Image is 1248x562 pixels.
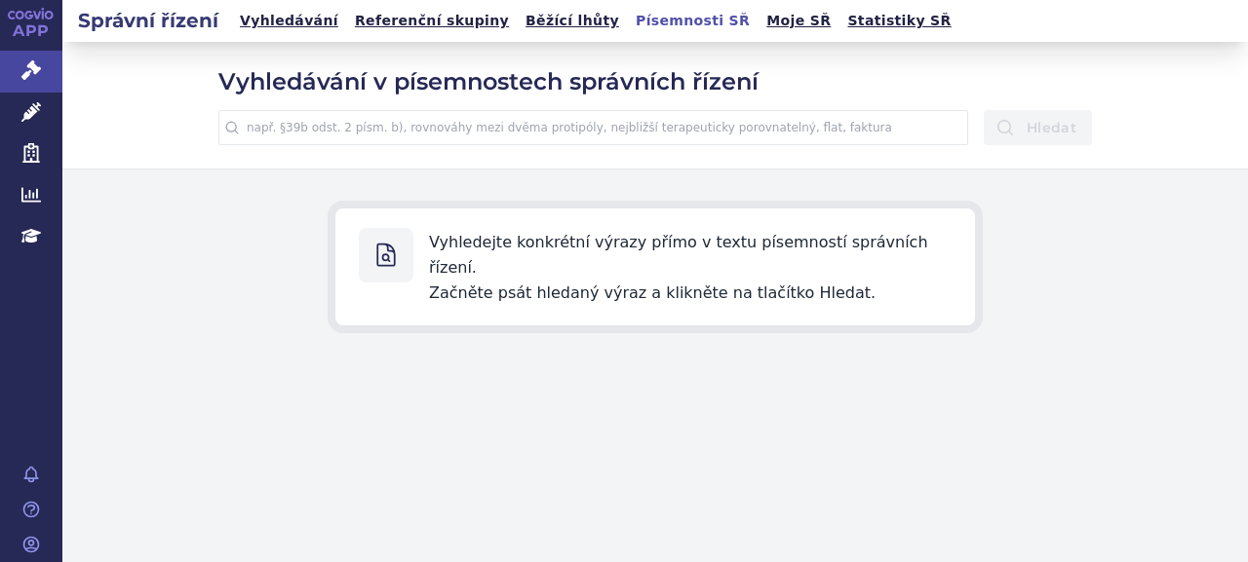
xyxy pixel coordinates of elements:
a: Statistiky SŘ [841,8,956,34]
a: Moje SŘ [760,8,837,34]
h2: Správní řízení [62,7,234,34]
a: Písemnosti SŘ [630,8,756,34]
button: Hledat [984,110,1092,145]
a: Běžící lhůty [520,8,625,34]
input: např. §39b odst. 2 písm. b), rovnováhy mezi dvěma protipóly, nejbližší terapeuticky porovnatelný,... [218,110,968,145]
h2: Vyhledávání v písemnostech správních řízení [218,65,1092,98]
p: Vyhledejte konkrétní výrazy přímo v textu písemností správních řízení. Začněte psát hledaný výraz... [429,228,952,306]
a: Referenční skupiny [349,8,515,34]
a: Vyhledávání [234,8,344,34]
